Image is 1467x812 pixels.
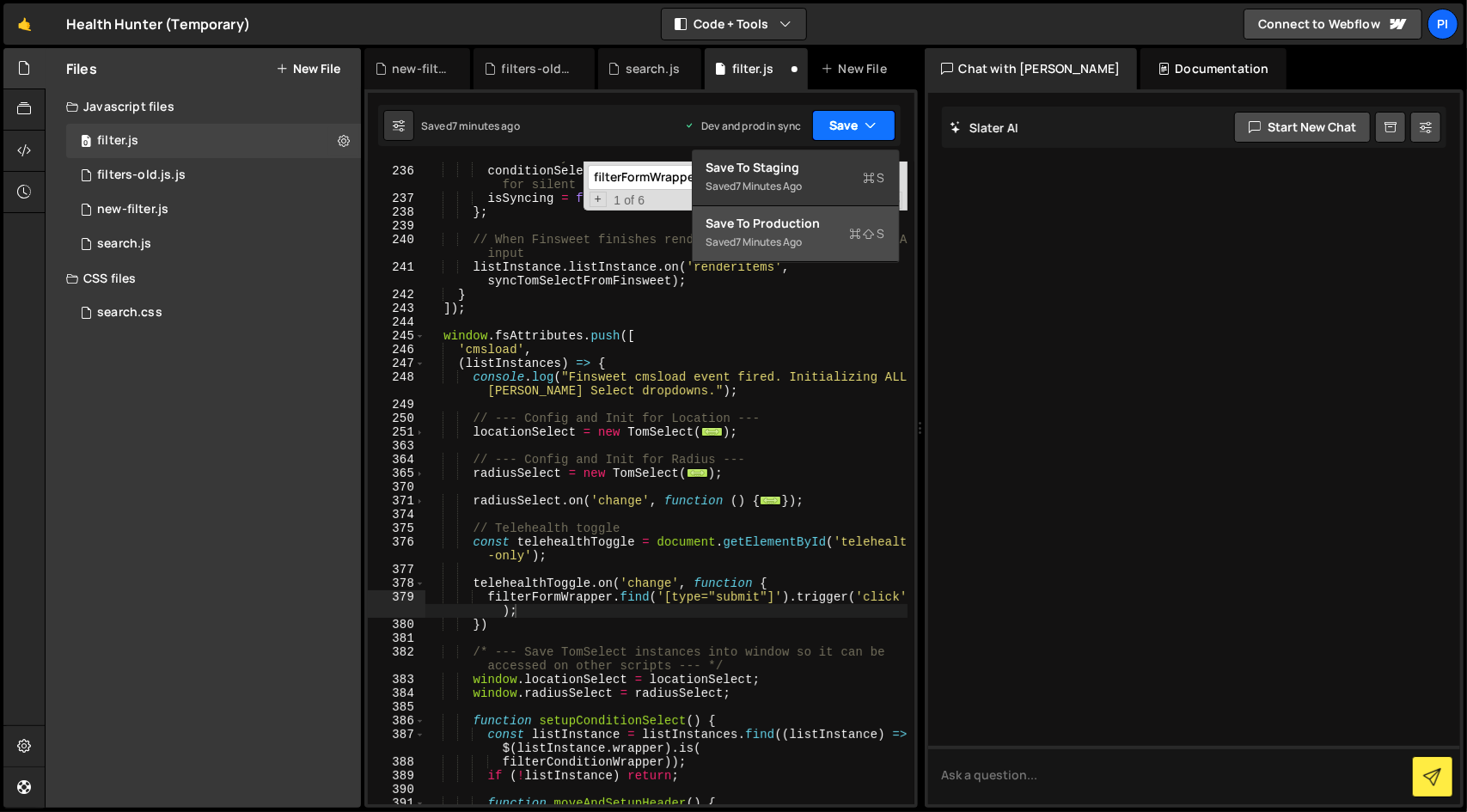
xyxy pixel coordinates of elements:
[368,439,425,453] div: 363
[368,315,425,329] div: 244
[693,150,899,206] button: Save to StagingS Saved7 minutes ago
[368,535,425,563] div: 376
[626,60,680,77] div: search.js
[368,219,425,233] div: 239
[368,783,425,797] div: 390
[97,236,151,252] div: search.js
[368,329,425,343] div: 245
[590,192,608,207] span: Toggle Replace mode
[392,60,449,77] div: new-filter.js
[66,227,361,261] div: 16494/45041.js
[1244,9,1422,40] a: Connect to Webflow
[368,590,425,618] div: 379
[368,755,425,769] div: 388
[692,150,900,263] div: Code + Tools
[368,714,425,728] div: 386
[684,119,801,133] div: Dev and prod in sync
[368,370,425,398] div: 248
[368,302,425,315] div: 243
[421,119,520,133] div: Saved
[368,467,425,480] div: 365
[368,645,425,673] div: 382
[368,412,425,425] div: 250
[3,3,46,45] a: 🤙
[368,357,425,370] div: 247
[368,632,425,645] div: 381
[368,769,425,783] div: 389
[368,508,425,522] div: 374
[368,522,425,535] div: 375
[850,225,885,242] span: S
[706,215,885,232] div: Save to Production
[864,169,885,186] span: S
[732,60,773,77] div: filter.js
[502,60,574,77] div: filters-old.js.js
[368,233,425,260] div: 240
[368,425,425,439] div: 251
[950,119,1019,136] h2: Slater AI
[706,176,885,197] div: Saved
[368,453,425,467] div: 364
[66,14,250,34] div: Health Hunter (Temporary)
[607,193,651,207] span: 1 of 6
[66,124,361,158] div: 16494/44708.js
[925,48,1138,89] div: Chat with [PERSON_NAME]
[812,110,895,141] button: Save
[368,797,425,810] div: 391
[46,89,361,124] div: Javascript files
[368,164,425,192] div: 236
[368,192,425,205] div: 237
[701,427,723,437] span: ...
[66,192,361,227] div: 16494/46184.js
[706,159,885,176] div: Save to Staging
[687,468,708,478] span: ...
[66,158,361,192] div: 16494/45764.js
[368,577,425,590] div: 378
[368,563,425,577] div: 377
[81,136,91,150] span: 0
[368,205,425,219] div: 238
[1234,112,1371,143] button: Start new chat
[891,192,902,209] span: Search In Selection
[662,9,806,40] button: Code + Tools
[368,494,425,508] div: 371
[822,60,894,77] div: New File
[368,260,425,288] div: 241
[693,206,899,262] button: Save to ProductionS Saved7 minutes ago
[1427,9,1458,40] a: Pi
[588,165,804,190] input: Search for
[368,687,425,700] div: 384
[97,202,168,217] div: new-filter.js
[46,261,361,296] div: CSS files
[66,296,361,330] div: 16494/45743.css
[706,232,885,253] div: Saved
[66,59,97,78] h2: Files
[368,618,425,632] div: 380
[452,119,520,133] div: 7 minutes ago
[368,728,425,755] div: 387
[737,235,803,249] div: 7 minutes ago
[97,168,186,183] div: filters-old.js.js
[368,700,425,714] div: 385
[737,179,803,193] div: 7 minutes ago
[368,480,425,494] div: 370
[760,496,781,505] span: ...
[97,305,162,321] div: search.css
[276,62,340,76] button: New File
[368,398,425,412] div: 249
[97,133,138,149] div: filter.js
[368,343,425,357] div: 246
[1140,48,1286,89] div: Documentation
[368,673,425,687] div: 383
[368,288,425,302] div: 242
